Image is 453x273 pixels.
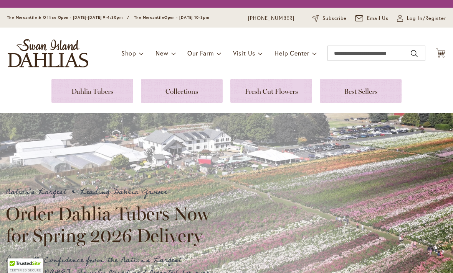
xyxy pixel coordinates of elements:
[407,15,446,22] span: Log In/Register
[411,47,418,60] button: Search
[121,49,136,57] span: Shop
[355,15,389,22] a: Email Us
[322,15,347,22] span: Subscribe
[187,49,213,57] span: Our Farm
[233,49,255,57] span: Visit Us
[164,15,209,20] span: Open - [DATE] 10-3pm
[6,203,217,246] h2: Order Dahlia Tubers Now for Spring 2026 Delivery
[6,186,217,198] p: Nation's Largest & Leading Dahlia Grower
[367,15,389,22] span: Email Us
[312,15,347,22] a: Subscribe
[248,15,294,22] a: [PHONE_NUMBER]
[397,15,446,22] a: Log In/Register
[7,15,164,20] span: The Mercantile & Office Open - [DATE]-[DATE] 9-4:30pm / The Mercantile
[155,49,168,57] span: New
[8,39,88,67] a: store logo
[274,49,309,57] span: Help Center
